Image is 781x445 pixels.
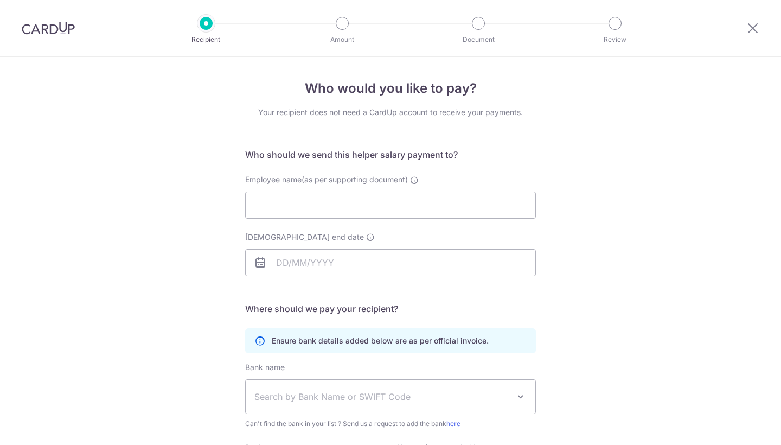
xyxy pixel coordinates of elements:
input: DD/MM/YYYY [245,249,536,276]
p: Review [575,34,655,45]
label: Bank name [245,362,285,373]
img: CardUp [22,22,75,35]
p: Ensure bank details added below are as per official invoice. [272,335,489,346]
span: Search by Bank Name or SWIFT Code [254,390,509,403]
span: Can't find the bank in your list ? Send us a request to add the bank [245,418,536,429]
a: here [446,419,460,428]
p: Document [438,34,518,45]
div: Your recipient does not need a CardUp account to receive your payments. [245,107,536,118]
p: Amount [302,34,382,45]
h5: Who should we send this helper salary payment to? [245,148,536,161]
h5: Where should we pay your recipient? [245,302,536,315]
span: [DEMOGRAPHIC_DATA] end date [245,232,364,243]
p: Recipient [166,34,246,45]
h4: Who would you like to pay? [245,79,536,98]
span: Employee name(as per supporting document) [245,175,408,184]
